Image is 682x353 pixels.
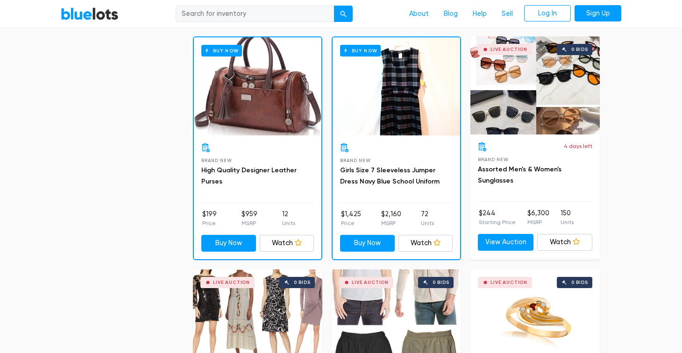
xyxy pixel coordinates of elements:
a: About [402,5,436,23]
div: Live Auction [213,280,250,285]
p: Price [341,219,361,227]
div: 0 bids [571,47,588,52]
a: Sell [494,5,520,23]
a: Buy Now [340,235,395,252]
li: $199 [202,209,217,228]
a: Watch [260,235,314,252]
div: Live Auction [352,280,389,285]
p: Units [282,219,295,227]
div: Live Auction [490,47,527,52]
div: Live Auction [490,280,527,285]
p: Price [202,219,217,227]
p: Units [421,219,434,227]
a: Assorted Men's & Women's Sunglasses [478,165,561,184]
input: Search for inventory [176,6,334,22]
a: Buy Now [201,235,256,252]
a: BlueLots [61,7,119,21]
a: Blog [436,5,465,23]
a: View Auction [478,234,533,251]
p: MSRP [381,219,401,227]
li: $959 [242,209,257,228]
a: Girls Size 7 Sleeveless Jumper Dress Navy Blue School Uniform [340,166,440,185]
a: Live Auction 0 bids [470,36,600,134]
a: Buy Now [194,37,321,135]
div: 0 bids [571,280,588,285]
a: High Quality Designer Leather Purses [201,166,297,185]
a: Watch [398,235,453,252]
div: 0 bids [433,280,449,285]
li: $2,160 [381,209,401,228]
p: MSRP [242,219,257,227]
h6: Buy Now [201,45,242,56]
p: Units [561,218,574,226]
li: $1,425 [341,209,361,228]
p: Starting Price [479,218,516,226]
span: Brand New [478,157,508,162]
p: MSRP [527,218,549,226]
a: Log In [524,5,571,22]
a: Help [465,5,494,23]
a: Watch [537,234,593,251]
li: $244 [479,208,516,227]
li: 12 [282,209,295,228]
li: 72 [421,209,434,228]
span: Brand New [201,158,232,163]
li: $6,300 [527,208,549,227]
p: 4 days left [564,142,592,150]
span: Brand New [340,158,370,163]
li: 150 [561,208,574,227]
div: 0 bids [294,280,311,285]
a: Buy Now [333,37,460,135]
h6: Buy Now [340,45,381,56]
a: Sign Up [575,5,621,22]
